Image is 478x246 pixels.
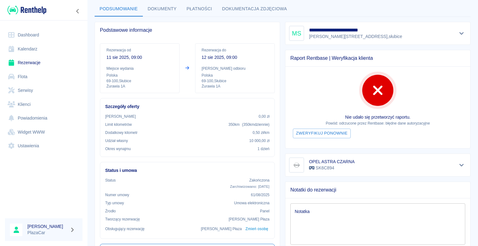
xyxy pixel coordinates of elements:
[73,7,82,15] button: Zwiń nawigację
[5,111,82,125] a: Powiadomienia
[249,138,269,144] p: 10 000,00 zł
[105,200,124,206] p: Typ umowy
[5,56,82,70] a: Rezerwacje
[27,223,67,229] h6: [PERSON_NAME]
[95,2,143,17] button: Podsumowanie
[105,103,269,110] h6: Szczegóły oferty
[5,42,82,56] a: Kalendarz
[202,73,268,78] p: Polska
[290,159,303,171] img: Image
[202,78,268,84] p: 69-100 , Słubice
[242,122,269,127] span: ( 350 km dziennie )
[289,26,304,41] div: MS
[105,226,145,232] p: Obsługujący rezerwację
[230,177,269,183] p: Zakończona
[105,122,132,127] p: Limit kilometrów
[290,121,465,126] p: Powód: odrzucone przez Rentbase: błędne dane autoryzacyjne
[27,229,67,236] p: PlazaCar
[309,158,354,165] h6: OPEL ASTRA CZARNA
[105,114,136,119] p: [PERSON_NAME]
[5,70,82,84] a: Flota
[202,47,268,53] p: Rezerwacja do
[293,129,351,138] button: Zweryfikuj ponownie
[290,187,465,193] span: Notatki do rezerwacji
[5,5,46,15] a: Renthelp logo
[106,73,173,78] p: Polska
[105,138,128,144] p: Udział własny
[105,208,116,214] p: Żrodło
[230,185,269,188] span: Zarchiwizowano: [DATE]
[105,130,138,135] p: Dodatkowy kilometr
[217,2,292,17] button: Dokumentacja zdjęciowa
[201,226,242,232] p: [PERSON_NAME] Płaza
[5,28,82,42] a: Dashboard
[259,114,269,119] p: 0,00 zł
[202,84,268,89] p: Żurawia 1A
[228,122,269,127] p: 350 km
[106,84,173,89] p: Żurawia 1A
[105,146,131,152] p: Okres wynajmu
[5,83,82,97] a: Serwisy
[105,216,140,222] p: Tworzący rezerwację
[234,200,269,206] p: Umowa elektroniczna
[182,2,217,17] button: Płatności
[309,33,402,40] p: [PERSON_NAME][STREET_ADDRESS] , słubice
[202,66,268,71] p: [PERSON_NAME] odbioru
[5,97,82,111] a: Klienci
[309,165,354,171] p: SK6C894
[253,130,269,135] p: 0,50 zł /km
[457,29,467,38] button: Pokaż szczegóły
[251,192,269,198] p: 61/08/2025
[260,208,270,214] p: Panel
[100,27,275,33] span: Podstawowe informacje
[106,54,173,61] p: 11 sie 2025, 09:00
[258,146,269,152] p: 1 dzień
[106,66,173,71] p: Miejsce wydania
[244,225,269,234] button: Zmień osobę
[106,78,173,84] p: 69-100 , Słubice
[5,125,82,139] a: Widget WWW
[202,54,268,61] p: 12 sie 2025, 09:00
[457,161,467,169] button: Pokaż szczegóły
[290,55,465,61] span: Raport Rentbase | Weryfikacja klienta
[143,2,182,17] button: Dokumenty
[105,167,269,174] h6: Status i umowa
[106,47,173,53] p: Rezerwacja od
[105,192,129,198] p: Numer umowy
[290,114,465,121] p: Nie udało się przetworzyć raportu.
[229,216,269,222] p: [PERSON_NAME] Płaza
[105,177,116,183] p: Status
[5,139,82,153] a: Ustawienia
[7,5,46,15] img: Renthelp logo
